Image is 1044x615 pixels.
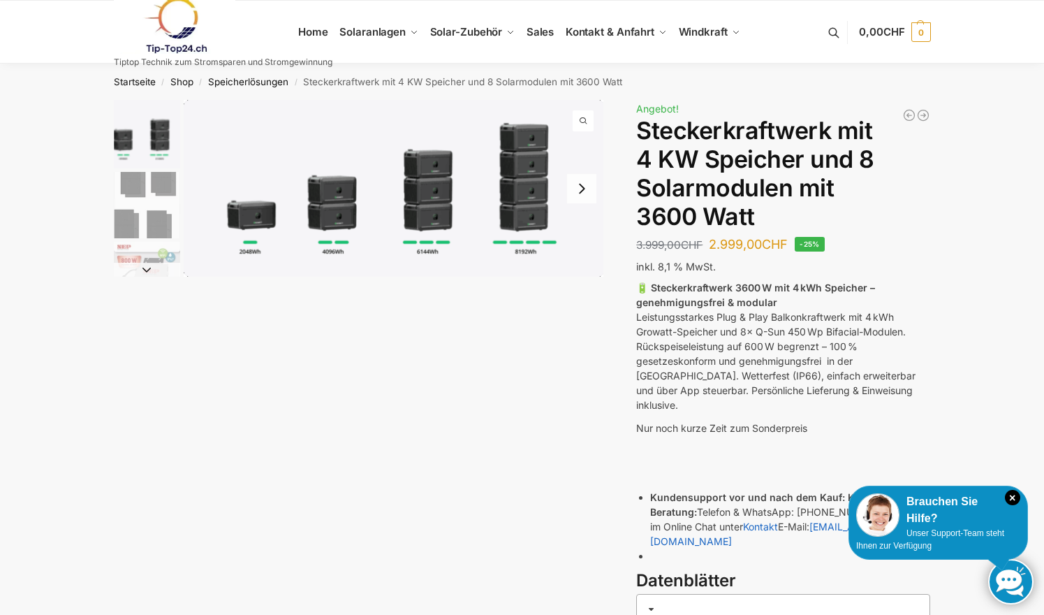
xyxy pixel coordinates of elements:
span: / [288,77,303,88]
a: Kontakt [743,521,778,533]
img: Customer service [856,493,899,537]
i: Schließen [1005,490,1020,505]
span: Angebot! [636,103,679,115]
a: Kontakt & Anfahrt [559,1,672,64]
li: Telefon & WhatsApp: [PHONE_NUMBER] oder hier im Online Chat unter E-Mail: [650,490,930,549]
span: / [156,77,170,88]
strong: Kontakt & Beratung: [650,491,894,518]
span: inkl. 8,1 % MwSt. [636,261,716,273]
li: 2 / 9 [110,170,180,240]
div: Brauchen Sie Hilfe? [856,493,1020,527]
a: growatt noah 2000 flexible erweiterung scaledgrowatt noah 2000 flexible erweiterung scaled [184,100,604,277]
span: CHF [762,237,788,252]
span: Unser Support-Team steht Ihnen zur Verfügung [856,528,1004,551]
a: Balkonkraftwerk 1780 Watt mit 4 KWh Zendure Batteriespeicher Notstrom fähig [916,108,930,122]
img: 6 Module bificiaL [114,172,180,238]
a: 0,00CHF 0 [859,11,930,53]
span: Solar-Zubehör [430,25,503,38]
li: 3 / 9 [110,240,180,310]
a: Speicherlösungen [208,76,288,87]
p: Nur noch kurze Zeit zum Sonderpreis [636,421,930,435]
h1: Steckerkraftwerk mit 4 KW Speicher und 8 Solarmodulen mit 3600 Watt [636,117,930,231]
img: Growatt-NOAH-2000-flexible-erweiterung [184,100,604,277]
a: [EMAIL_ADDRESS][DOMAIN_NAME] [650,521,896,547]
span: Sales [527,25,554,38]
button: Next slide [567,174,596,203]
a: Windkraft [672,1,746,64]
nav: Breadcrumb [89,64,955,100]
strong: Kundensupport vor und nach dem Kauf: [650,491,845,503]
span: Solaranlagen [339,25,406,38]
span: Windkraft [679,25,728,38]
a: Startseite [114,76,156,87]
img: Nep800 [114,242,180,308]
bdi: 3.999,00 [636,238,703,252]
span: 0 [911,22,931,42]
span: CHF [883,25,905,38]
a: Sales [520,1,559,64]
img: Growatt-NOAH-2000-flexible-erweiterung [114,100,180,168]
h3: Datenblätter [636,569,930,593]
bdi: 2.999,00 [709,237,788,252]
a: Solar-Zubehör [424,1,520,64]
p: Leistungsstarkes Plug & Play Balkonkraftwerk mit 4 kWh Growatt-Speicher und 8× Q-Sun 450 Wp Bifac... [636,280,930,412]
li: 1 / 9 [184,100,604,277]
li: 1 / 9 [110,100,180,170]
strong: 🔋 Steckerkraftwerk 3600 W mit 4 kWh Speicher – genehmigungsfrei & modular [636,282,875,308]
p: Tiptop Technik zum Stromsparen und Stromgewinnung [114,58,332,66]
span: 0,00 [859,25,904,38]
span: / [193,77,208,88]
span: -25% [795,237,825,252]
button: Next slide [114,263,180,277]
span: Kontakt & Anfahrt [566,25,654,38]
a: Shop [170,76,193,87]
a: Balkonkraftwerk 890 Watt Solarmodulleistung mit 1kW/h Zendure Speicher [902,108,916,122]
span: CHF [681,238,703,252]
a: Solaranlagen [334,1,424,64]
